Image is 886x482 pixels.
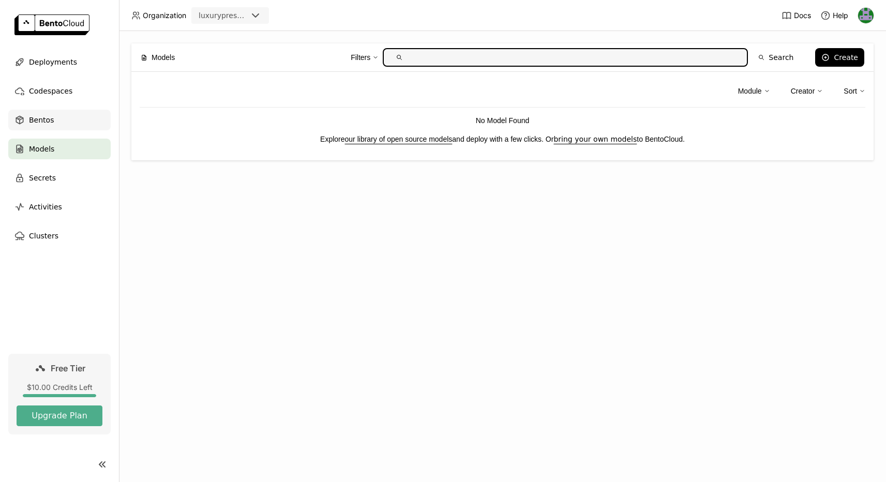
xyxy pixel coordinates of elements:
[844,80,865,102] div: Sort
[345,135,453,143] a: our library of open source models
[17,405,102,426] button: Upgrade Plan
[14,14,89,35] img: logo
[8,110,111,130] a: Bentos
[820,10,848,21] div: Help
[199,10,247,21] div: luxurypresence
[29,230,58,242] span: Clusters
[738,80,770,102] div: Module
[51,363,85,373] span: Free Tier
[143,11,186,20] span: Organization
[140,115,865,126] p: No Model Found
[351,47,379,68] div: Filters
[844,85,857,97] div: Sort
[29,85,72,97] span: Codespaces
[29,56,77,68] span: Deployments
[8,81,111,101] a: Codespaces
[8,197,111,217] a: Activities
[8,354,111,434] a: Free Tier$10.00 Credits LeftUpgrade Plan
[29,114,54,126] span: Bentos
[8,168,111,188] a: Secrets
[29,143,54,155] span: Models
[752,48,800,67] button: Search
[17,383,102,392] div: $10.00 Credits Left
[8,225,111,246] a: Clusters
[140,133,865,145] p: Explore and deploy with a few clicks. Or to BentoCloud.
[8,139,111,159] a: Models
[553,135,637,143] a: bring your own models
[8,52,111,72] a: Deployments
[782,10,811,21] a: Docs
[738,85,762,97] div: Module
[834,53,858,62] div: Create
[791,80,823,102] div: Creator
[29,201,62,213] span: Activities
[29,172,56,184] span: Secrets
[794,11,811,20] span: Docs
[858,8,874,23] img: Hanna Delmont
[351,52,370,63] div: Filters
[152,52,175,63] span: Models
[791,85,815,97] div: Creator
[833,11,848,20] span: Help
[248,11,249,21] input: Selected luxurypresence.
[815,48,864,67] button: Create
